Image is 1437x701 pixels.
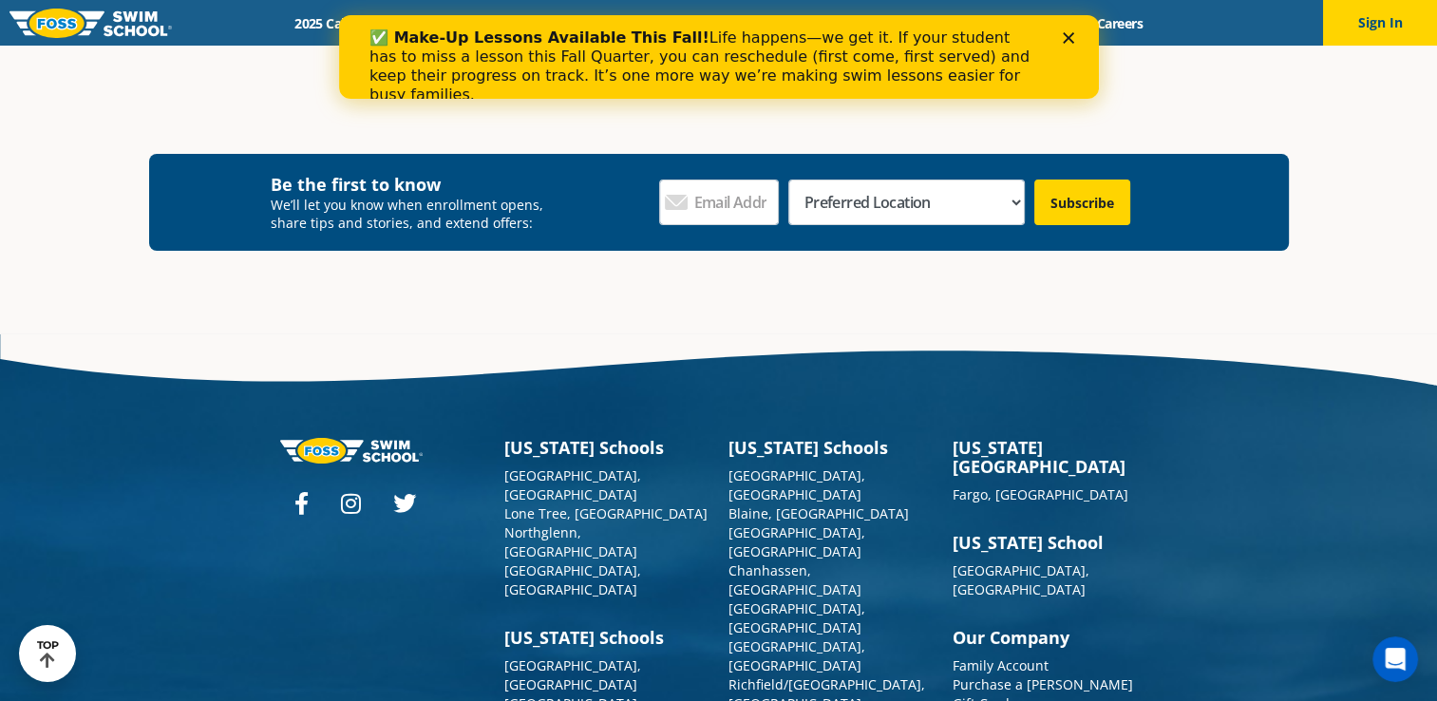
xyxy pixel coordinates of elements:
[504,523,637,560] a: Northglenn, [GEOGRAPHIC_DATA]
[1034,180,1130,225] input: Subscribe
[728,438,934,457] h3: [US_STATE] Schools
[728,466,865,503] a: [GEOGRAPHIC_DATA], [GEOGRAPHIC_DATA]
[504,438,709,457] h3: [US_STATE] Schools
[659,180,779,225] input: Email Address
[953,485,1128,503] a: Fargo, [GEOGRAPHIC_DATA]
[504,628,709,647] h3: [US_STATE] Schools
[1020,14,1080,32] a: Blog
[9,9,172,38] img: FOSS Swim School Logo
[728,504,909,522] a: Blaine, [GEOGRAPHIC_DATA]
[37,639,59,669] div: TOP
[280,438,423,464] img: Foss-logo-horizontal-white.svg
[728,561,861,598] a: Chanhassen, [GEOGRAPHIC_DATA]
[477,14,643,32] a: Swim Path® Program
[339,15,1099,99] iframe: Intercom live chat banner
[953,561,1089,598] a: [GEOGRAPHIC_DATA], [GEOGRAPHIC_DATA]
[820,14,1021,32] a: Swim Like [PERSON_NAME]
[271,173,557,196] h4: Be the first to know
[278,14,397,32] a: 2025 Calendar
[953,438,1158,476] h3: [US_STATE][GEOGRAPHIC_DATA]
[271,196,557,232] p: We’ll let you know when enrollment opens, share tips and stories, and extend offers:
[397,14,477,32] a: Schools
[504,561,641,598] a: [GEOGRAPHIC_DATA], [GEOGRAPHIC_DATA]
[504,466,641,503] a: [GEOGRAPHIC_DATA], [GEOGRAPHIC_DATA]
[30,13,370,31] b: ✅ Make-Up Lessons Available This Fall!
[728,523,865,560] a: [GEOGRAPHIC_DATA], [GEOGRAPHIC_DATA]
[953,656,1049,674] a: Family Account
[643,14,820,32] a: About [PERSON_NAME]
[30,13,699,89] div: Life happens—we get it. If your student has to miss a lesson this Fall Quarter, you can reschedul...
[953,533,1158,552] h3: [US_STATE] School
[728,637,865,674] a: [GEOGRAPHIC_DATA], [GEOGRAPHIC_DATA]
[504,656,641,693] a: [GEOGRAPHIC_DATA], [GEOGRAPHIC_DATA]
[504,504,708,522] a: Lone Tree, [GEOGRAPHIC_DATA]
[953,628,1158,647] h3: Our Company
[1080,14,1159,32] a: Careers
[1372,636,1418,682] iframe: Intercom live chat
[724,17,743,28] div: Close
[728,599,865,636] a: [GEOGRAPHIC_DATA], [GEOGRAPHIC_DATA]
